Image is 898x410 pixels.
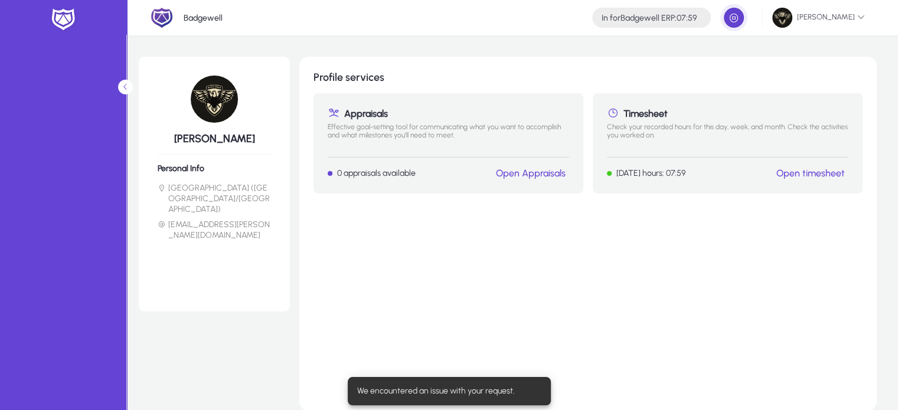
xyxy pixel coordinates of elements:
[763,7,874,28] button: [PERSON_NAME]
[328,107,569,119] h1: Appraisals
[675,13,677,23] span: :
[773,167,848,179] button: Open timesheet
[184,13,223,23] p: Badgewell
[496,168,566,179] a: Open Appraisals
[158,219,271,241] li: [EMAIL_ADDRESS][PERSON_NAME][DOMAIN_NAME]
[337,168,416,178] p: 0 appraisals available
[492,167,569,179] button: Open Appraisals
[677,13,697,23] span: 07:59
[607,107,848,119] h1: Timesheet
[48,7,78,32] img: white-logo.png
[151,6,173,29] img: 2.png
[776,168,845,179] a: Open timesheet
[191,76,238,123] img: 77.jpg
[772,8,865,28] span: [PERSON_NAME]
[602,13,621,23] span: In for
[328,123,569,147] p: Effective goal-setting tool for communicating what you want to accomplish and what milestones you...
[607,123,848,147] p: Check your recorded hours for this day, week, and month. Check the activities you worked on.
[314,71,863,84] h1: Profile services
[158,163,271,173] h6: Personal Info
[602,13,697,23] h4: Badgewell ERP
[348,377,546,405] div: We encountered an issue with your request.
[158,132,271,145] h5: [PERSON_NAME]
[772,8,792,28] img: 77.jpg
[158,183,271,215] li: [GEOGRAPHIC_DATA] ([GEOGRAPHIC_DATA]/[GEOGRAPHIC_DATA])
[616,168,685,178] p: [DATE] hours: 07:59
